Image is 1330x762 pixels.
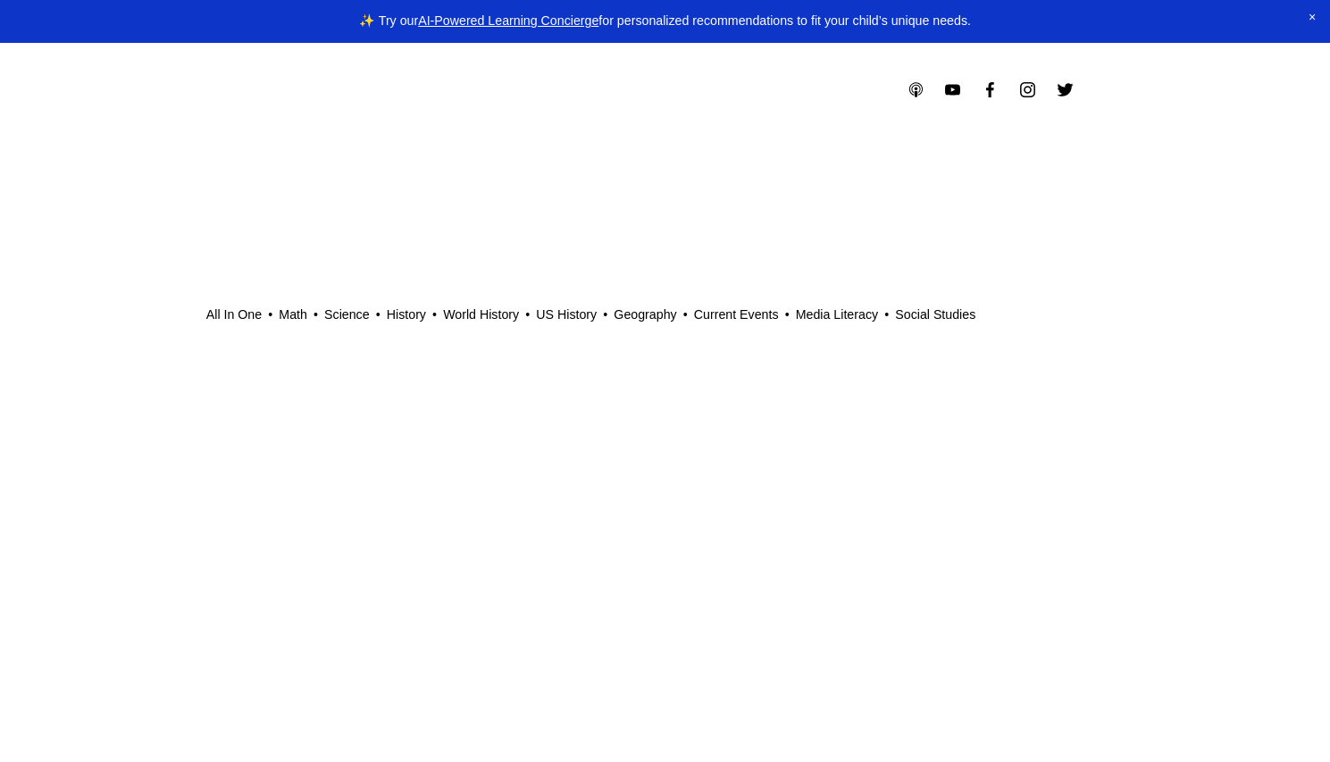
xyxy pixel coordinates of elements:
a: World History [443,307,519,322]
a: Science [324,307,370,322]
a: Media Literacy [796,307,878,322]
a: Facebook [981,80,1000,99]
a: History [387,307,426,322]
a: Geography [614,307,676,322]
a: Twitter [1056,80,1075,99]
a: AI-Powered Learning Concierge [418,13,598,28]
a: US History [536,307,597,322]
a: All In One [206,307,262,322]
a: Math [279,307,307,322]
a: Current Events [694,307,779,322]
a: Instagram [1018,80,1037,99]
a: Apple Podcasts [907,80,925,99]
a: YouTube [943,80,962,99]
a: Social Studies [895,307,975,322]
